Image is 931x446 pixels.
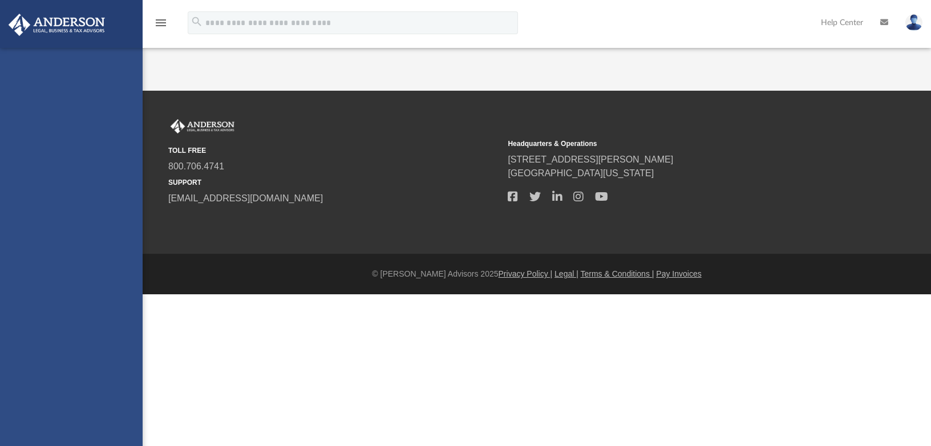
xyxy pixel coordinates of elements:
a: menu [154,22,168,30]
div: © [PERSON_NAME] Advisors 2025 [143,268,931,280]
small: SUPPORT [168,177,500,188]
a: Privacy Policy | [499,269,553,278]
a: Terms & Conditions | [581,269,654,278]
small: Headquarters & Operations [508,139,839,149]
img: User Pic [905,14,922,31]
a: [EMAIL_ADDRESS][DOMAIN_NAME] [168,193,323,203]
a: 800.706.4741 [168,161,224,171]
i: search [191,15,203,28]
img: Anderson Advisors Platinum Portal [5,14,108,36]
a: [GEOGRAPHIC_DATA][US_STATE] [508,168,654,178]
small: TOLL FREE [168,145,500,156]
a: Pay Invoices [656,269,701,278]
a: Legal | [554,269,578,278]
i: menu [154,16,168,30]
img: Anderson Advisors Platinum Portal [168,119,237,134]
a: [STREET_ADDRESS][PERSON_NAME] [508,155,673,164]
